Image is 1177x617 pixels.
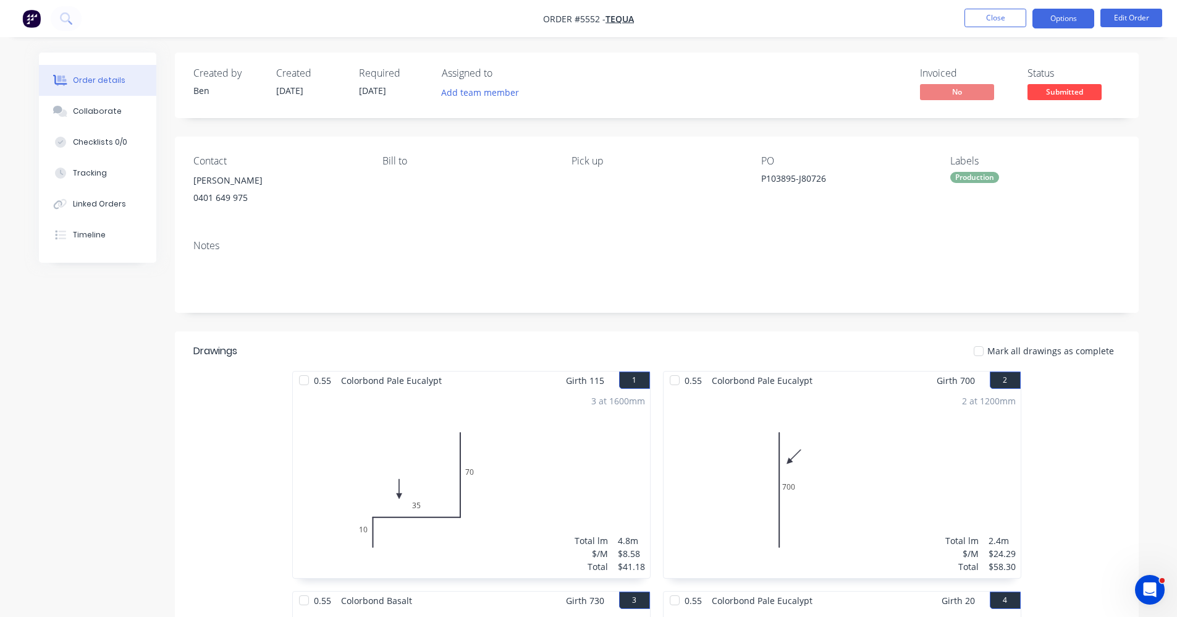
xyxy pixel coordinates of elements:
[359,85,386,96] span: [DATE]
[945,560,979,573] div: Total
[990,372,1021,389] button: 2
[618,560,645,573] div: $41.18
[989,534,1016,547] div: 2.4m
[575,534,608,547] div: Total lm
[382,155,552,167] div: Bill to
[989,560,1016,573] div: $58.30
[619,372,650,389] button: 1
[73,75,125,86] div: Order details
[73,137,127,148] div: Checklists 0/0
[964,9,1026,27] button: Close
[39,127,156,158] button: Checklists 0/0
[193,344,237,359] div: Drawings
[22,9,41,28] img: Factory
[193,240,1120,252] div: Notes
[1100,9,1162,27] button: Edit Order
[566,592,604,610] span: Girth 730
[945,547,979,560] div: $/M
[950,155,1120,167] div: Labels
[950,172,999,183] div: Production
[707,372,817,389] span: Colorbond Pale Eucalypt
[309,592,336,610] span: 0.55
[73,198,126,210] div: Linked Orders
[193,189,363,206] div: 0401 649 975
[761,155,930,167] div: PO
[591,394,645,407] div: 3 at 1600mm
[680,592,707,610] span: 0.55
[942,592,975,610] span: Girth 20
[962,394,1016,407] div: 2 at 1200mm
[937,372,975,389] span: Girth 700
[987,344,1114,357] span: Mark all drawings as complete
[1027,84,1102,100] span: Submitted
[920,84,994,100] span: No
[276,85,303,96] span: [DATE]
[39,219,156,250] button: Timeline
[293,389,650,578] div: 01035703 at 1600mmTotal lm$/MTotal4.8m$8.58$41.18
[572,155,741,167] div: Pick up
[73,106,122,117] div: Collaborate
[605,13,634,25] a: TEQUA
[73,168,107,179] div: Tracking
[442,67,565,79] div: Assigned to
[761,172,916,189] div: P103895-J80726
[193,172,363,189] div: [PERSON_NAME]
[73,229,106,240] div: Timeline
[566,372,604,389] span: Girth 115
[309,372,336,389] span: 0.55
[707,592,817,610] span: Colorbond Pale Eucalypt
[543,13,605,25] span: Order #5552 -
[1027,84,1102,103] button: Submitted
[920,67,1013,79] div: Invoiced
[193,172,363,211] div: [PERSON_NAME]0401 649 975
[193,155,363,167] div: Contact
[359,67,427,79] div: Required
[336,592,417,610] span: Colorbond Basalt
[442,84,526,101] button: Add team member
[39,65,156,96] button: Order details
[39,158,156,189] button: Tracking
[680,372,707,389] span: 0.55
[1027,67,1120,79] div: Status
[575,547,608,560] div: $/M
[664,389,1021,578] div: 07002 at 1200mmTotal lm$/MTotal2.4m$24.29$58.30
[434,84,525,101] button: Add team member
[618,547,645,560] div: $8.58
[39,96,156,127] button: Collaborate
[193,84,261,97] div: Ben
[618,534,645,547] div: 4.8m
[336,372,447,389] span: Colorbond Pale Eucalypt
[989,547,1016,560] div: $24.29
[193,67,261,79] div: Created by
[619,592,650,609] button: 3
[990,592,1021,609] button: 4
[39,189,156,219] button: Linked Orders
[276,67,344,79] div: Created
[945,534,979,547] div: Total lm
[1032,9,1094,28] button: Options
[575,560,608,573] div: Total
[1135,575,1165,605] iframe: Intercom live chat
